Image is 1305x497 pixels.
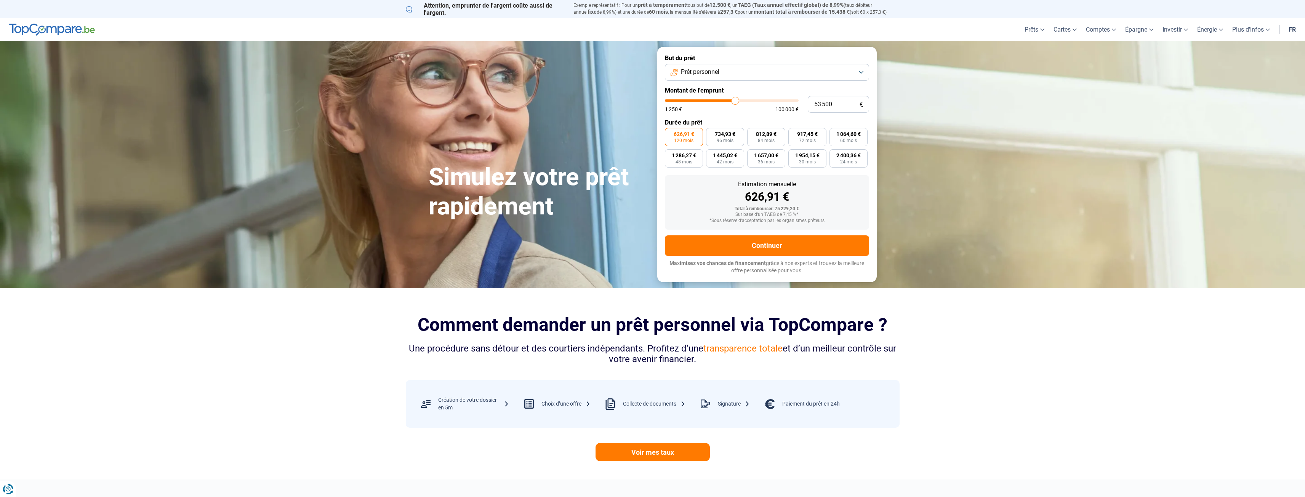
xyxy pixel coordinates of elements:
span: 36 mois [758,160,775,164]
span: fixe [588,9,597,15]
div: Total à rembourser: 75 229,20 € [671,206,863,212]
div: Sur base d'un TAEG de 7,45 %* [671,212,863,217]
div: 626,91 € [671,191,863,203]
a: fr [1284,18,1300,41]
a: Comptes [1081,18,1121,41]
span: € [860,101,863,108]
span: 60 mois [649,9,668,15]
a: Prêts [1020,18,1049,41]
a: Plus d'infos [1228,18,1275,41]
label: Montant de l'emprunt [665,87,869,94]
span: 48 mois [676,160,692,164]
h2: Comment demander un prêt personnel via TopCompare ? [406,314,900,335]
span: Prêt personnel [681,68,719,76]
div: Paiement du prêt en 24h [782,400,840,408]
span: 96 mois [717,138,733,143]
p: grâce à nos experts et trouvez la meilleure offre personnalisée pour vous. [665,260,869,275]
span: 60 mois [840,138,857,143]
span: 84 mois [758,138,775,143]
span: 1 657,00 € [754,153,778,158]
span: 734,93 € [715,131,735,137]
span: 812,89 € [756,131,777,137]
h1: Simulez votre prêt rapidement [429,163,648,221]
a: Énergie [1193,18,1228,41]
span: 2 400,36 € [836,153,861,158]
span: 1 954,15 € [795,153,820,158]
span: TAEG (Taux annuel effectif global) de 8,99% [738,2,844,8]
a: Voir mes taux [596,443,710,461]
a: Épargne [1121,18,1158,41]
span: 42 mois [717,160,733,164]
span: 72 mois [799,138,816,143]
span: 626,91 € [674,131,694,137]
span: 257,3 € [720,9,738,15]
div: Une procédure sans détour et des courtiers indépendants. Profitez d’une et d’un meilleur contrôle... [406,343,900,365]
span: 120 mois [674,138,693,143]
label: Durée du prêt [665,119,869,126]
span: 1 064,60 € [836,131,861,137]
span: 100 000 € [775,107,799,112]
p: Exemple représentatif : Pour un tous but de , un (taux débiteur annuel de 8,99%) et une durée de ... [573,2,900,16]
span: transparence totale [703,343,783,354]
span: montant total à rembourser de 15.438 € [754,9,850,15]
span: 30 mois [799,160,816,164]
div: Collecte de documents [623,400,685,408]
span: 1 286,27 € [672,153,696,158]
span: 917,45 € [797,131,818,137]
span: Maximisez vos chances de financement [669,260,766,266]
span: 1 250 € [665,107,682,112]
div: Création de votre dossier en 5m [438,396,509,411]
div: *Sous réserve d'acceptation par les organismes prêteurs [671,218,863,224]
a: Investir [1158,18,1193,41]
span: 1 445,02 € [713,153,737,158]
img: TopCompare [9,24,95,36]
div: Choix d’une offre [541,400,591,408]
span: 24 mois [840,160,857,164]
div: Signature [718,400,750,408]
span: 12.500 € [709,2,730,8]
button: Continuer [665,235,869,256]
span: prêt à tempérament [638,2,686,8]
label: But du prêt [665,54,869,62]
div: Estimation mensuelle [671,181,863,187]
p: Attention, emprunter de l'argent coûte aussi de l'argent. [406,2,564,16]
button: Prêt personnel [665,64,869,81]
a: Cartes [1049,18,1081,41]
